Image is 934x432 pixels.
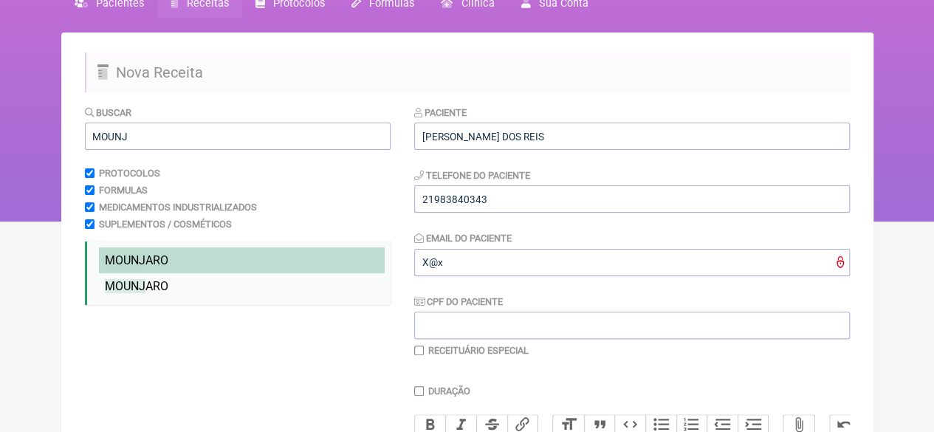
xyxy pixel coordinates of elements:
[105,253,168,267] span: ARO
[428,345,529,356] label: Receituário Especial
[105,279,145,293] span: MOUNJ
[414,107,467,118] label: Paciente
[105,279,168,293] span: ARO
[99,168,160,179] label: Protocolos
[414,170,530,181] label: Telefone do Paciente
[99,185,148,196] label: Formulas
[414,233,512,244] label: Email do Paciente
[85,123,391,150] input: exemplo: emagrecimento, ansiedade
[85,107,132,118] label: Buscar
[99,202,257,213] label: Medicamentos Industrializados
[428,385,470,397] label: Duração
[99,219,232,230] label: Suplementos / Cosméticos
[85,52,850,92] h2: Nova Receita
[105,253,145,267] span: MOUNJ
[414,296,503,307] label: CPF do Paciente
